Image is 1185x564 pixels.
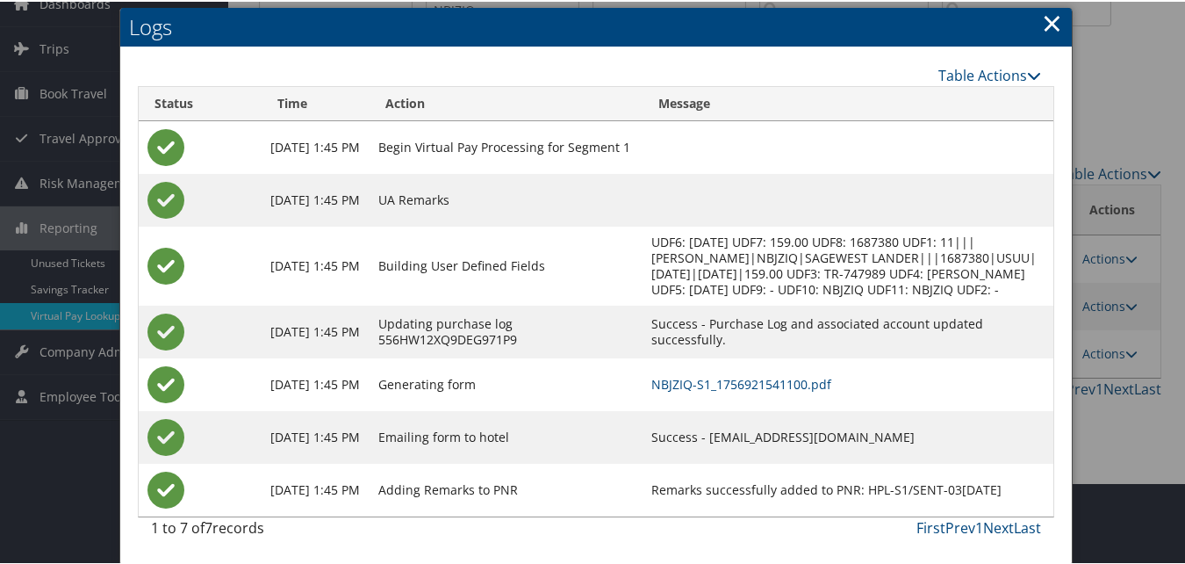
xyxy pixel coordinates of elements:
td: Begin Virtual Pay Processing for Segment 1 [370,119,643,172]
td: [DATE] 1:45 PM [262,304,370,357]
td: Building User Defined Fields [370,225,643,304]
th: Status: activate to sort column ascending [139,85,262,119]
td: Success - [EMAIL_ADDRESS][DOMAIN_NAME] [643,409,1053,462]
td: [DATE] 1:45 PM [262,119,370,172]
a: Next [983,517,1014,536]
span: 7 [205,517,212,536]
a: Last [1014,517,1041,536]
td: [DATE] 1:45 PM [262,462,370,515]
td: [DATE] 1:45 PM [262,409,370,462]
a: Close [1042,4,1062,39]
a: 1 [975,517,983,536]
td: Generating form [370,357,643,409]
td: Adding Remarks to PNR [370,462,643,515]
a: Table Actions [938,64,1041,83]
th: Action: activate to sort column ascending [370,85,643,119]
a: First [916,517,945,536]
a: NBJZIQ-S1_1756921541100.pdf [651,374,831,391]
th: Message: activate to sort column ascending [643,85,1053,119]
div: 1 to 7 of records [151,516,354,546]
td: UA Remarks [370,172,643,225]
a: Prev [945,517,975,536]
td: [DATE] 1:45 PM [262,172,370,225]
td: [DATE] 1:45 PM [262,225,370,304]
td: Updating purchase log 556HW12XQ9DEG971P9 [370,304,643,357]
td: Remarks successfully added to PNR: HPL-S1/SENT-03[DATE] [643,462,1053,515]
td: Emailing form to hotel [370,409,643,462]
h2: Logs [120,6,1072,45]
td: [DATE] 1:45 PM [262,357,370,409]
td: Success - Purchase Log and associated account updated successfully. [643,304,1053,357]
th: Time: activate to sort column ascending [262,85,370,119]
td: UDF6: [DATE] UDF7: 159.00 UDF8: 1687380 UDF1: 11|||[PERSON_NAME]|NBJZIQ|SAGEWEST LANDER|||1687380... [643,225,1053,304]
